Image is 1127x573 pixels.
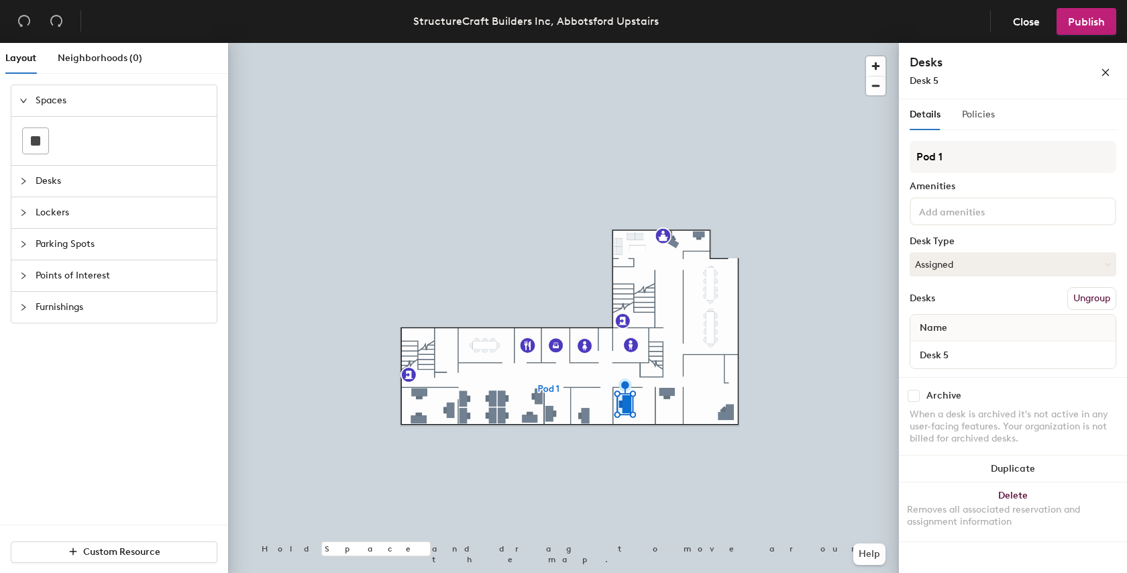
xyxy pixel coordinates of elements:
div: When a desk is archived it's not active in any user-facing features. Your organization is not bil... [910,409,1116,445]
div: StructureCraft Builders Inc, Abbotsford Upstairs [413,13,659,30]
button: Duplicate [899,456,1127,482]
div: Desk Type [910,236,1116,247]
span: collapsed [19,240,28,248]
span: Lockers [36,197,209,228]
input: Unnamed desk [913,346,1113,364]
span: Layout [5,52,36,64]
button: Redo (⌘ + ⇧ + Z) [43,8,70,35]
span: Custom Resource [83,546,160,558]
button: Publish [1057,8,1116,35]
span: collapsed [19,272,28,280]
span: Details [910,109,941,120]
span: Desk 5 [910,75,938,87]
span: undo [17,14,31,28]
button: DeleteRemoves all associated reservation and assignment information [899,482,1127,541]
div: Removes all associated reservation and assignment information [907,504,1119,528]
span: Publish [1068,15,1105,28]
button: Custom Resource [11,541,217,563]
button: Undo (⌘ + Z) [11,8,38,35]
div: Archive [926,390,961,401]
span: Furnishings [36,292,209,323]
span: Parking Spots [36,229,209,260]
span: Spaces [36,85,209,116]
span: Close [1013,15,1040,28]
span: collapsed [19,209,28,217]
span: Points of Interest [36,260,209,291]
span: Neighborhoods (0) [58,52,142,64]
div: Desks [910,293,935,304]
button: Close [1002,8,1051,35]
h4: Desks [910,54,1057,71]
span: expanded [19,97,28,105]
button: Assigned [910,252,1116,276]
span: collapsed [19,303,28,311]
div: Amenities [910,181,1116,192]
span: Desks [36,166,209,197]
span: collapsed [19,177,28,185]
button: Help [853,543,885,565]
span: Policies [962,109,995,120]
span: close [1101,68,1110,77]
span: Name [913,316,954,340]
input: Add amenities [916,203,1037,219]
button: Ungroup [1067,287,1116,310]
